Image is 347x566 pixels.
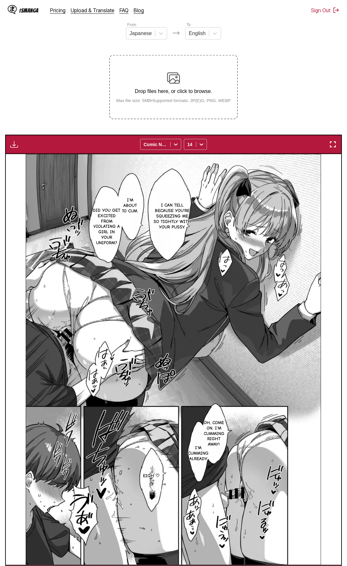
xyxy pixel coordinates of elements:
[111,98,236,103] small: Max file size: 5MB • Supported formats: JP(E)G, PNG, WEBP
[152,201,192,231] p: I can tell because you're squeezing me so tightly with your pussy.
[187,444,210,463] p: I'm cumming already.
[127,23,136,27] label: From
[134,7,144,14] a: Blog
[329,141,337,148] img: Enter fullscreen
[202,419,226,449] p: Oh, come on. I'm cumming right away!
[8,5,50,15] a: IsManga LogoIsManga
[26,154,321,565] img: Manga Panel
[120,196,141,215] p: I'm about to cum.
[311,7,339,14] button: Sign Out
[91,207,122,247] p: Did you get excited from violating a girl in your uniform?
[333,7,339,14] img: Sign out
[186,23,191,27] label: To
[8,5,17,14] img: IsManga Logo
[19,7,39,14] div: IsManga
[50,7,66,14] a: Pricing
[142,472,161,480] p: Eigh ♡
[120,7,129,14] a: FAQ
[71,7,114,14] a: Upload & Translate
[10,141,18,148] img: Download translated images
[111,88,236,94] p: Drop files here, or click to browse.
[172,29,180,37] img: Languages icon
